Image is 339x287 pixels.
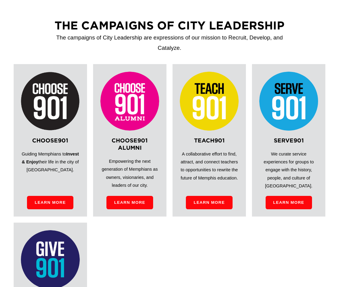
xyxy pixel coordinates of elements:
h2: Teach901 [180,137,239,144]
p: Guiding Memphians to their life in the city of [GEOGRAPHIC_DATA]. [21,150,80,174]
img: Logo "TEACH 901" on yellow circle [180,72,239,131]
p: We curate service experiences for groups to engage with the history, people, and culture of [GEOG... [259,150,318,190]
a: Learn More [27,196,73,209]
img: "Choose 901" text in bold white letters on a black circular background. [21,72,80,131]
a: Learn More [186,196,232,209]
strong: Invest & Enjoy [22,152,80,164]
img: "Serve 901" logo on a blue circular background [259,72,318,131]
p: Empowering the next generation of Memphians as owners, visionaries, and leaders of our city. [100,157,159,190]
img: Pink circle with white text "CHOOSE 901 ALUMNI" [100,72,159,131]
a: Learn More [266,196,312,209]
h2: Serve901 [259,137,318,144]
h2: Choose901 Alumni [100,137,159,152]
h2: The Campaigns of City Leadership [40,18,299,32]
p: The campaigns of City Leadership are expressions of our mission to Recruit, Develop, and Catalyze. [53,32,286,53]
a: Learn More [106,196,153,209]
h2: Choose901 [21,137,80,144]
p: A collaborative effort to find, attract, and connect teachers to opportunities to rewrite the fut... [180,150,239,182]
